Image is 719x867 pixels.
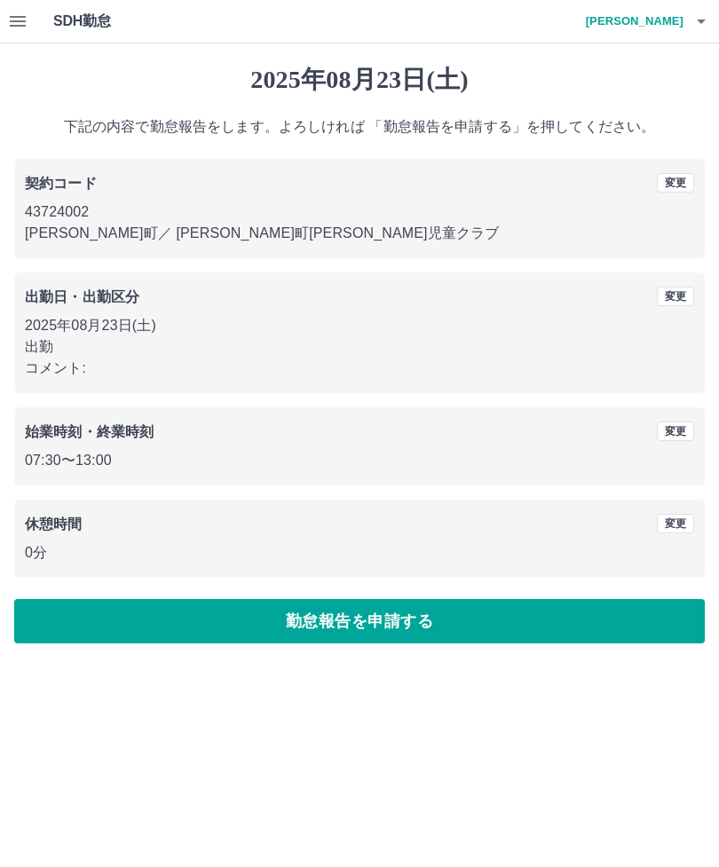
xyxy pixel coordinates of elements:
b: 出勤日・出勤区分 [25,289,139,304]
p: 下記の内容で勤怠報告をします。よろしければ 「勤怠報告を申請する」を押してください。 [14,116,705,138]
b: 休憩時間 [25,516,83,532]
b: 契約コード [25,176,97,191]
button: 変更 [657,173,694,193]
p: 出勤 [25,336,694,358]
p: 43724002 [25,201,694,223]
button: 変更 [657,287,694,306]
button: 変更 [657,422,694,441]
button: 勤怠報告を申請する [14,599,705,643]
button: 変更 [657,514,694,533]
h1: 2025年08月23日(土) [14,65,705,95]
p: 2025年08月23日(土) [25,315,694,336]
p: 0分 [25,542,694,564]
p: コメント: [25,358,694,379]
p: [PERSON_NAME]町 ／ [PERSON_NAME]町[PERSON_NAME]児童クラブ [25,223,694,244]
p: 07:30 〜 13:00 [25,450,694,471]
b: 始業時刻・終業時刻 [25,424,154,439]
